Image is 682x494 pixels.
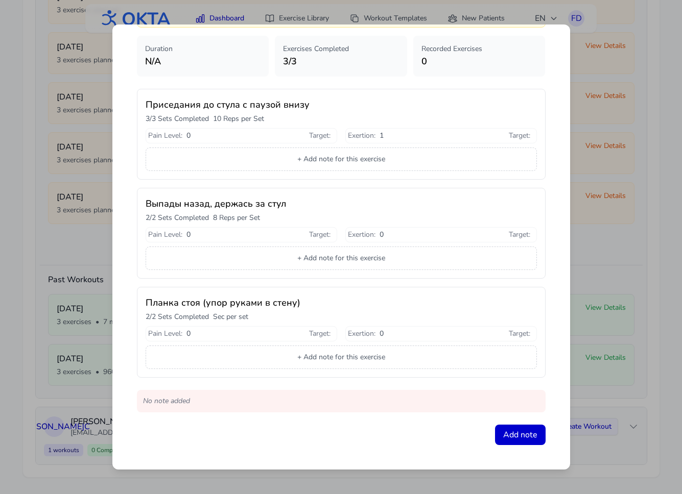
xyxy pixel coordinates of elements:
button: + Add note for this exercise [146,246,537,270]
h3: Приседания до стула с паузой внизу [146,97,537,112]
button: Add note [495,425,546,445]
h3: Выпады назад, держась за стул [146,196,537,211]
p: Sec per set [213,312,248,322]
span: Exertion : [348,131,375,141]
span: 1 [380,131,384,141]
span: Target : [309,329,331,339]
span: Pain Level : [148,131,182,141]
span: Exertion : [348,329,375,339]
span: Pain Level : [148,230,182,240]
span: Target : [509,329,530,339]
p: 10 Reps per Set [213,114,264,124]
span: Target : [509,230,530,240]
span: 0 [186,329,191,339]
button: + Add note for this exercise [146,147,537,171]
p: 3 / 3 [283,54,399,68]
button: + Add note for this exercise [146,345,537,369]
p: No note added [137,390,546,412]
p: 2 / 2 Sets Completed [146,312,209,322]
p: Duration [145,44,261,54]
p: 2 / 2 Sets Completed [146,213,209,223]
span: Exertion : [348,230,375,240]
p: 3 / 3 Sets Completed [146,114,209,124]
h3: Планка стоя (упор руками в стену) [146,295,537,310]
p: 8 Reps per Set [213,213,260,223]
span: Pain Level : [148,329,182,339]
span: 0 [186,230,191,240]
p: 0 [421,54,537,68]
span: 0 [186,131,191,141]
p: Recorded Exercises [421,44,537,54]
span: 0 [380,230,384,240]
span: Target : [509,131,530,141]
span: Target : [309,131,331,141]
span: 0 [380,329,384,339]
p: N/A [145,54,261,68]
p: Exercises Completed [283,44,399,54]
span: Target : [309,230,331,240]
